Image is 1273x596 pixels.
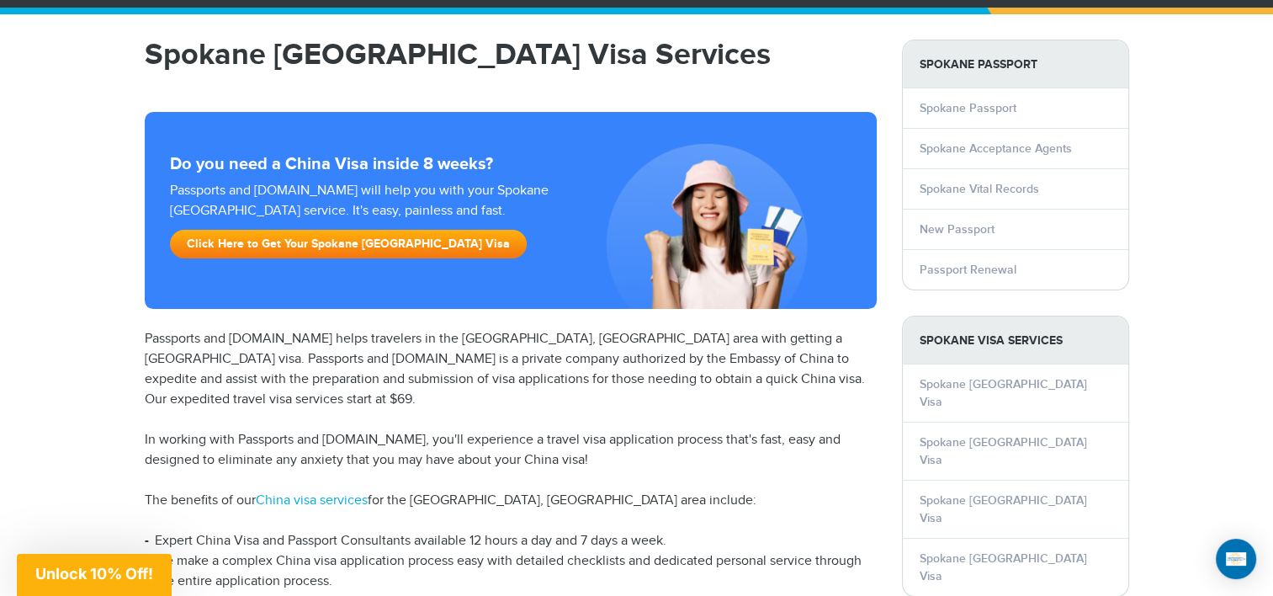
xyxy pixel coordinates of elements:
[920,435,1087,467] a: Spokane [GEOGRAPHIC_DATA] Visa
[1216,539,1256,579] div: Open Intercom Messenger
[170,154,851,174] strong: Do you need a China Visa inside 8 weeks?
[920,101,1016,115] a: Spokane Passport
[17,554,172,596] div: Unlock 10% Off!
[920,493,1087,525] a: Spokane [GEOGRAPHIC_DATA] Visa
[163,181,569,267] div: Passports and [DOMAIN_NAME] will help you with your Spokane [GEOGRAPHIC_DATA] service. It's easy,...
[145,491,877,511] p: The benefits of our for the [GEOGRAPHIC_DATA], [GEOGRAPHIC_DATA] area include:
[35,565,153,583] span: Unlock 10% Off!
[903,40,1128,88] strong: Spokane Passport
[145,531,877,551] li: Expert China Visa and Passport Consultants available 12 hours a day and 7 days a week.
[920,182,1039,196] a: Spokane Vital Records
[920,551,1087,583] a: Spokane [GEOGRAPHIC_DATA] Visa
[903,317,1128,365] strong: Spokane Visa Services
[920,222,995,237] a: New Passport
[920,377,1087,409] a: Spokane [GEOGRAPHIC_DATA] Visa
[145,551,877,592] li: We make a complex China visa application process easy with detailed checklists and dedicated pers...
[170,230,527,258] a: Click Here to Get Your Spokane [GEOGRAPHIC_DATA] Visa
[145,40,877,70] h1: Spokane [GEOGRAPHIC_DATA] Visa Services
[920,263,1016,277] a: Passport Renewal
[145,430,877,471] p: In working with Passports and [DOMAIN_NAME], you'll experience a travel visa application process ...
[920,141,1072,156] a: Spokane Acceptance Agents
[145,329,877,410] p: Passports and [DOMAIN_NAME] helps travelers in the [GEOGRAPHIC_DATA], [GEOGRAPHIC_DATA] area with...
[256,492,368,508] a: China visa services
